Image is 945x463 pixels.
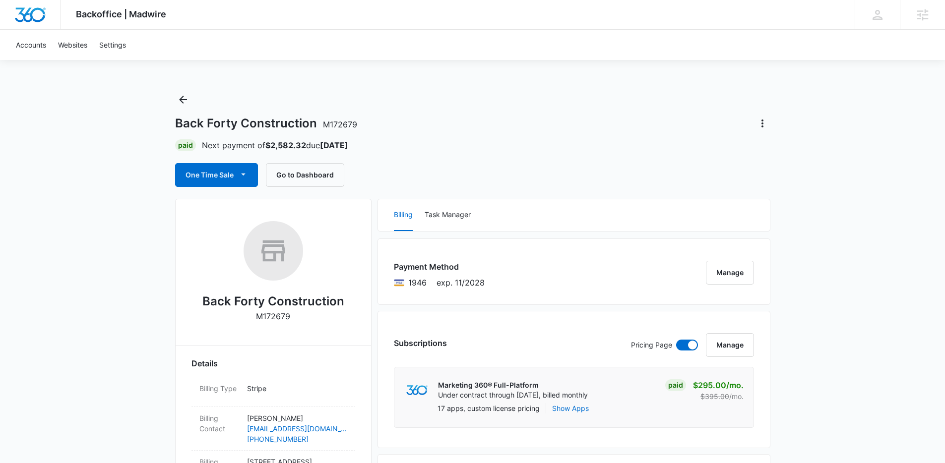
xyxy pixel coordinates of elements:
[247,423,347,434] a: [EMAIL_ADDRESS][DOMAIN_NAME]
[191,357,218,369] span: Details
[706,333,754,357] button: Manage
[10,30,52,60] a: Accounts
[323,119,357,129] span: M172679
[726,380,744,390] span: /mo.
[755,116,770,131] button: Actions
[406,385,428,396] img: marketing360Logo
[247,383,347,394] p: Stripe
[552,403,589,413] button: Show Apps
[706,261,754,285] button: Manage
[394,261,485,273] h3: Payment Method
[191,377,355,407] div: Billing TypeStripe
[247,434,347,444] a: [PHONE_NUMBER]
[199,383,239,394] dt: Billing Type
[256,310,290,322] p: M172679
[438,390,588,400] p: Under contract through [DATE], billed monthly
[437,277,485,289] span: exp. 11/2028
[266,163,344,187] button: Go to Dashboard
[438,403,540,413] p: 17 apps, custom license pricing
[76,9,166,19] span: Backoffice | Madwire
[438,380,588,390] p: Marketing 360® Full-Platform
[191,407,355,451] div: Billing Contact[PERSON_NAME][EMAIL_ADDRESS][DOMAIN_NAME][PHONE_NUMBER]
[202,292,344,310] h2: Back Forty Construction
[175,116,357,131] h1: Back Forty Construction
[199,413,239,434] dt: Billing Contact
[394,337,447,349] h3: Subscriptions
[394,199,413,231] button: Billing
[175,139,196,151] div: Paid
[665,379,686,391] div: Paid
[693,379,744,391] p: $295.00
[175,163,258,187] button: One Time Sale
[265,140,306,150] strong: $2,582.32
[93,30,132,60] a: Settings
[202,139,348,151] p: Next payment of due
[631,340,672,350] p: Pricing Page
[425,199,471,231] button: Task Manager
[320,140,348,150] strong: [DATE]
[729,392,744,401] span: /mo.
[52,30,93,60] a: Websites
[700,392,729,401] s: $395.00
[175,92,191,108] button: Back
[247,413,347,423] p: [PERSON_NAME]
[408,277,427,289] span: Visa ending with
